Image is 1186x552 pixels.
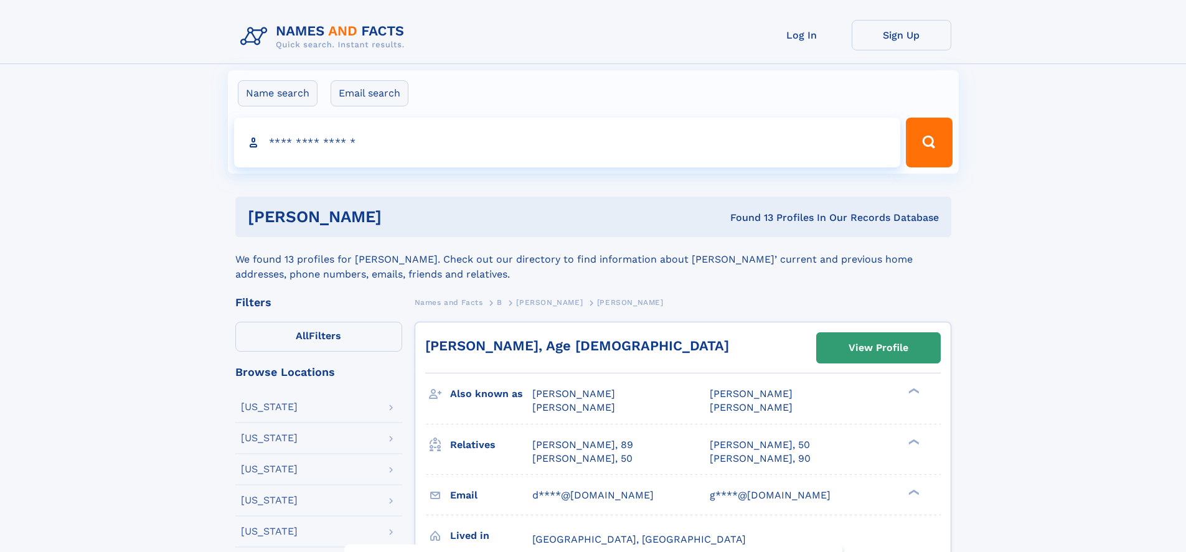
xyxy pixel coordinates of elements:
[710,452,811,465] a: [PERSON_NAME], 90
[556,211,939,225] div: Found 13 Profiles In Our Records Database
[532,452,633,465] a: [PERSON_NAME], 50
[235,20,415,54] img: Logo Names and Facts
[248,209,556,225] h1: [PERSON_NAME]
[597,298,664,307] span: [PERSON_NAME]
[241,526,298,536] div: [US_STATE]
[415,294,483,310] a: Names and Facts
[235,297,402,308] div: Filters
[532,401,615,413] span: [PERSON_NAME]
[235,367,402,378] div: Browse Locations
[235,322,402,352] label: Filters
[516,294,583,310] a: [PERSON_NAME]
[241,464,298,474] div: [US_STATE]
[710,438,810,452] a: [PERSON_NAME], 50
[817,333,940,363] a: View Profile
[905,488,920,496] div: ❯
[450,383,532,405] h3: Also known as
[710,388,793,400] span: [PERSON_NAME]
[241,433,298,443] div: [US_STATE]
[234,118,901,167] input: search input
[296,330,309,342] span: All
[331,80,408,106] label: Email search
[450,525,532,546] h3: Lived in
[852,20,951,50] a: Sign Up
[849,334,908,362] div: View Profile
[532,388,615,400] span: [PERSON_NAME]
[532,438,633,452] a: [PERSON_NAME], 89
[235,237,951,282] div: We found 13 profiles for [PERSON_NAME]. Check out our directory to find information about [PERSON...
[425,338,729,353] a: [PERSON_NAME], Age [DEMOGRAPHIC_DATA]
[450,434,532,456] h3: Relatives
[516,298,583,307] span: [PERSON_NAME]
[450,485,532,506] h3: Email
[710,401,793,413] span: [PERSON_NAME]
[905,387,920,395] div: ❯
[905,437,920,446] div: ❯
[241,402,298,412] div: [US_STATE]
[752,20,852,50] a: Log In
[906,118,952,167] button: Search Button
[497,294,502,310] a: B
[241,495,298,505] div: [US_STATE]
[532,533,746,545] span: [GEOGRAPHIC_DATA], [GEOGRAPHIC_DATA]
[238,80,318,106] label: Name search
[497,298,502,307] span: B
